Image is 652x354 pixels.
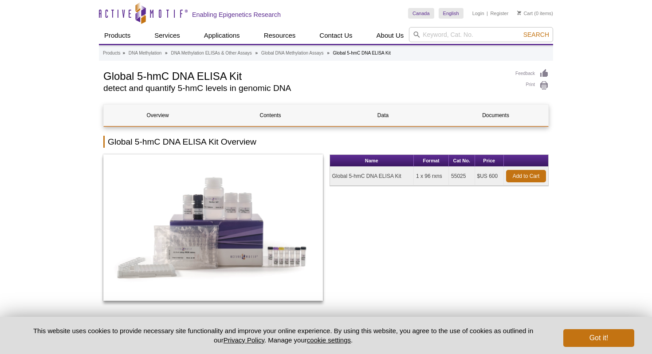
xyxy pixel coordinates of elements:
li: » [327,51,330,55]
td: Global 5-hmC DNA ELISA Kit [330,167,414,186]
a: hMeDIP Kit [103,154,323,303]
a: Login [472,10,484,16]
img: Your Cart [517,11,521,15]
a: Services [149,27,185,44]
a: Contents [216,105,324,126]
li: » [122,51,125,55]
a: Add to Cart [506,170,546,182]
h2: Global 5-hmC DNA ELISA Kit Overview [103,136,549,148]
th: Format [414,155,449,167]
a: English [439,8,463,19]
a: Feedback [515,69,549,79]
td: 1 x 96 rxns [414,167,449,186]
img: Glbal 5-hmC Kit [103,154,323,301]
a: Canada [408,8,434,19]
input: Keyword, Cat. No. [409,27,553,42]
li: » [165,51,168,55]
a: Applications [199,27,245,44]
a: Privacy Policy [224,336,264,344]
h1: Global 5-hmC DNA ELISA Kit [103,69,507,82]
a: Products [103,49,120,57]
li: | [487,8,488,19]
th: Cat No. [449,155,475,167]
button: Got it! [563,329,634,347]
a: About Us [371,27,409,44]
h2: detect and quantify 5-hmC levels in genomic DNA [103,84,507,92]
a: Resources [259,27,301,44]
a: Register [490,10,508,16]
button: cookie settings [307,336,351,344]
a: Contact Us [314,27,357,44]
a: DNA Methylation [129,49,161,57]
button: Search [521,31,552,39]
a: Data [329,105,437,126]
li: (0 items) [517,8,553,19]
p: This website uses cookies to provide necessary site functionality and improve your online experie... [18,326,549,345]
a: Overview [104,105,212,126]
a: DNA Methylation ELISAs & Other Assays [171,49,251,57]
a: Global DNA Methylation Assays [261,49,324,57]
li: » [255,51,258,55]
a: Print [515,81,549,90]
a: Cart [517,10,533,16]
h2: Enabling Epigenetics Research [192,11,281,19]
th: Price [475,155,504,167]
th: Name [330,155,414,167]
a: Documents [442,105,550,126]
li: Global 5-hmC DNA ELISA Kit [333,51,391,55]
span: Search [523,31,549,38]
td: 55025 [449,167,475,186]
td: $US 600 [475,167,504,186]
a: Products [99,27,136,44]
